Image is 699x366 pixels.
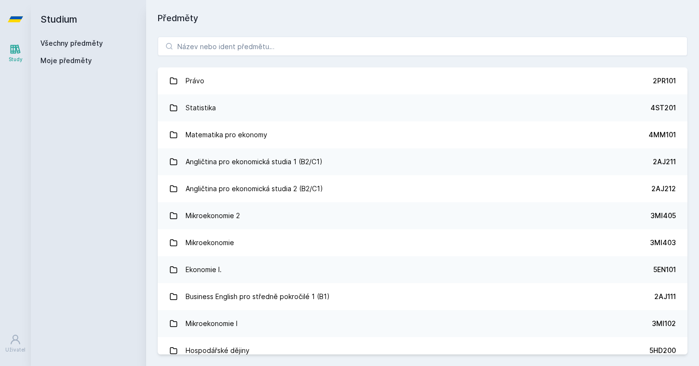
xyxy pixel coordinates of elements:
[158,121,687,148] a: Matematika pro ekonomy 4MM101
[649,346,676,355] div: 5HD200
[186,125,267,144] div: Matematika pro ekonomy
[158,12,687,25] h1: Předměty
[186,179,323,198] div: Angličtina pro ekonomická studia 2 (B2/C1)
[651,184,676,194] div: 2AJ212
[650,211,676,221] div: 3MI405
[40,39,103,47] a: Všechny předměty
[186,152,323,171] div: Angličtina pro ekonomická studia 1 (B2/C1)
[186,71,204,91] div: Právo
[158,202,687,229] a: Mikroekonomie 2 3MI405
[158,337,687,364] a: Hospodářské dějiny 5HD200
[186,314,237,333] div: Mikroekonomie I
[158,94,687,121] a: Statistika 4ST201
[158,67,687,94] a: Právo 2PR101
[9,56,23,63] div: Study
[186,341,250,360] div: Hospodářské dějiny
[653,157,676,167] div: 2AJ211
[653,76,676,86] div: 2PR101
[186,98,216,118] div: Statistika
[652,319,676,328] div: 3MI102
[186,260,222,279] div: Ekonomie I.
[654,292,676,301] div: 2AJ111
[40,56,92,65] span: Moje předměty
[158,175,687,202] a: Angličtina pro ekonomická studia 2 (B2/C1) 2AJ212
[158,229,687,256] a: Mikroekonomie 3MI403
[5,346,25,353] div: Uživatel
[649,130,676,140] div: 4MM101
[653,265,676,274] div: 5EN101
[186,206,240,225] div: Mikroekonomie 2
[186,287,330,306] div: Business English pro středně pokročilé 1 (B1)
[158,310,687,337] a: Mikroekonomie I 3MI102
[2,329,29,358] a: Uživatel
[186,233,234,252] div: Mikroekonomie
[158,256,687,283] a: Ekonomie I. 5EN101
[158,37,687,56] input: Název nebo ident předmětu…
[650,238,676,248] div: 3MI403
[2,39,29,68] a: Study
[158,283,687,310] a: Business English pro středně pokročilé 1 (B1) 2AJ111
[650,103,676,113] div: 4ST201
[158,148,687,175] a: Angličtina pro ekonomická studia 1 (B2/C1) 2AJ211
